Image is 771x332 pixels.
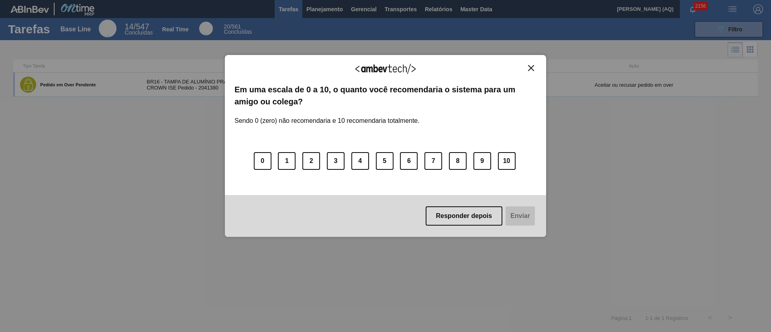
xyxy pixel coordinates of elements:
button: Close [526,65,536,71]
button: 10 [498,152,516,170]
button: 7 [424,152,442,170]
button: 8 [449,152,467,170]
button: 6 [400,152,418,170]
button: 9 [473,152,491,170]
button: 4 [351,152,369,170]
button: 2 [302,152,320,170]
label: Em uma escala de 0 a 10, o quanto você recomendaria o sistema para um amigo ou colega? [235,84,536,108]
button: 0 [254,152,271,170]
img: Close [528,65,534,71]
button: 1 [278,152,296,170]
label: Sendo 0 (zero) não recomendaria e 10 recomendaria totalmente. [235,108,420,124]
button: 3 [327,152,345,170]
button: Responder depois [426,206,503,226]
button: 5 [376,152,394,170]
img: Logo Ambevtech [355,64,416,74]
